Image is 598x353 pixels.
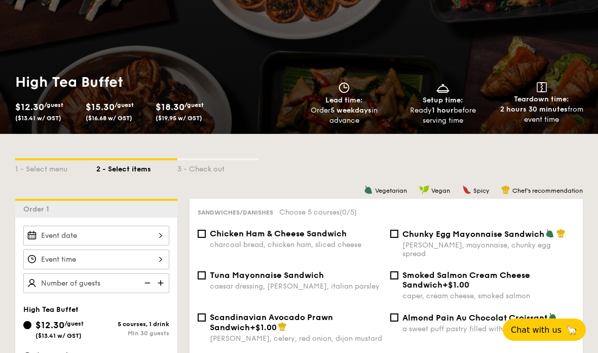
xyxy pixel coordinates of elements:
img: icon-vegetarian.fe4039eb.svg [364,185,373,194]
div: 1 - Select menu [15,160,96,174]
img: icon-vegan.f8ff3823.svg [419,185,429,194]
span: $15.30 [86,101,115,113]
span: Scandinavian Avocado Prawn Sandwich [210,312,333,332]
input: Almond Pain Au Chocolat Croissanta sweet puff pastry filled with dark chocolate [390,313,398,322]
div: caper, cream cheese, smoked salmon [402,292,575,300]
span: Chat with us [511,325,562,335]
span: $18.30 [156,101,184,113]
div: 2 - Select items [96,160,177,174]
input: $12.30/guest($13.41 w/ GST)5 courses, 1 drinkMin 30 guests [23,321,31,329]
div: [PERSON_NAME], celery, red onion, dijon mustard [210,334,382,343]
span: Setup time: [423,96,463,104]
span: (0/5) [340,208,357,217]
span: 🦙 [566,324,578,336]
span: ($19.95 w/ GST) [156,115,202,122]
div: Ready before serving time [398,105,489,126]
span: ($13.41 w/ GST) [35,332,82,339]
span: Teardown time: [514,95,569,103]
span: Choose 5 courses [279,208,357,217]
strong: 5 weekdays [330,106,371,115]
img: icon-spicy.37a8142b.svg [462,185,471,194]
button: Chat with us🦙 [503,319,586,341]
span: Order 1 [23,205,53,214]
span: Tuna Mayonnaise Sandwich [210,270,324,280]
div: from event time [496,104,587,125]
img: icon-chef-hat.a58ddaea.svg [278,322,287,331]
span: Almond Pain Au Chocolat Croissant [402,313,547,323]
span: /guest [64,320,84,327]
div: 3 - Check out [177,160,258,174]
img: icon-add.58712e84.svg [154,273,169,293]
img: icon-chef-hat.a58ddaea.svg [501,185,510,194]
div: caesar dressing, [PERSON_NAME], italian parsley [210,282,382,291]
input: Chicken Ham & Cheese Sandwichcharcoal bread, chicken ham, sliced cheese [198,230,206,238]
input: Scandinavian Avocado Prawn Sandwich+$1.00[PERSON_NAME], celery, red onion, dijon mustard [198,313,206,322]
span: /guest [184,101,204,109]
div: [PERSON_NAME], mayonnaise, chunky egg spread [402,241,575,258]
span: High Tea Buffet [23,305,79,314]
span: Smoked Salmon Cream Cheese Sandwich [402,270,530,290]
span: Spicy [473,187,489,194]
span: Vegetarian [375,187,407,194]
input: Chunky Egg Mayonnaise Sandwich[PERSON_NAME], mayonnaise, chunky egg spread [390,230,398,238]
div: Order in advance [299,105,390,126]
h1: High Tea Buffet [15,73,295,91]
input: Number of guests [23,273,169,293]
span: /guest [115,101,134,109]
div: 5 courses, 1 drink [96,321,169,328]
span: Chunky Egg Mayonnaise Sandwich [402,229,544,239]
span: +$1.00 [442,280,469,290]
div: charcoal bread, chicken ham, sliced cheese [210,240,382,249]
strong: 2 hours 30 minutes [500,105,568,114]
span: Vegan [431,187,450,194]
span: ($16.68 w/ GST) [86,115,132,122]
img: icon-chef-hat.a58ddaea.svg [556,229,566,238]
img: icon-clock.2db775ea.svg [337,82,352,93]
span: Sandwiches/Danishes [198,209,273,216]
img: icon-vegetarian.fe4039eb.svg [545,229,554,238]
img: icon-teardown.65201eee.svg [537,82,547,92]
input: Tuna Mayonnaise Sandwichcaesar dressing, [PERSON_NAME], italian parsley [198,271,206,279]
span: +$1.00 [250,323,277,332]
input: Smoked Salmon Cream Cheese Sandwich+$1.00caper, cream cheese, smoked salmon [390,271,398,279]
div: a sweet puff pastry filled with dark chocolate [402,325,575,333]
span: /guest [44,101,63,109]
img: icon-dish.430c3a2e.svg [435,82,451,93]
span: $12.30 [15,101,44,113]
span: Chef's recommendation [512,187,583,194]
img: icon-vegetarian.fe4039eb.svg [548,312,557,322]
span: ($13.41 w/ GST) [15,115,61,122]
input: Event time [23,250,169,269]
img: icon-reduce.1d2dbef1.svg [139,273,154,293]
input: Event date [23,226,169,245]
span: Lead time: [325,96,363,104]
span: Chicken Ham & Cheese Sandwich [210,229,347,238]
span: $12.30 [35,320,64,331]
div: Min 30 guests [96,330,169,337]
strong: 1 hour [432,106,454,115]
